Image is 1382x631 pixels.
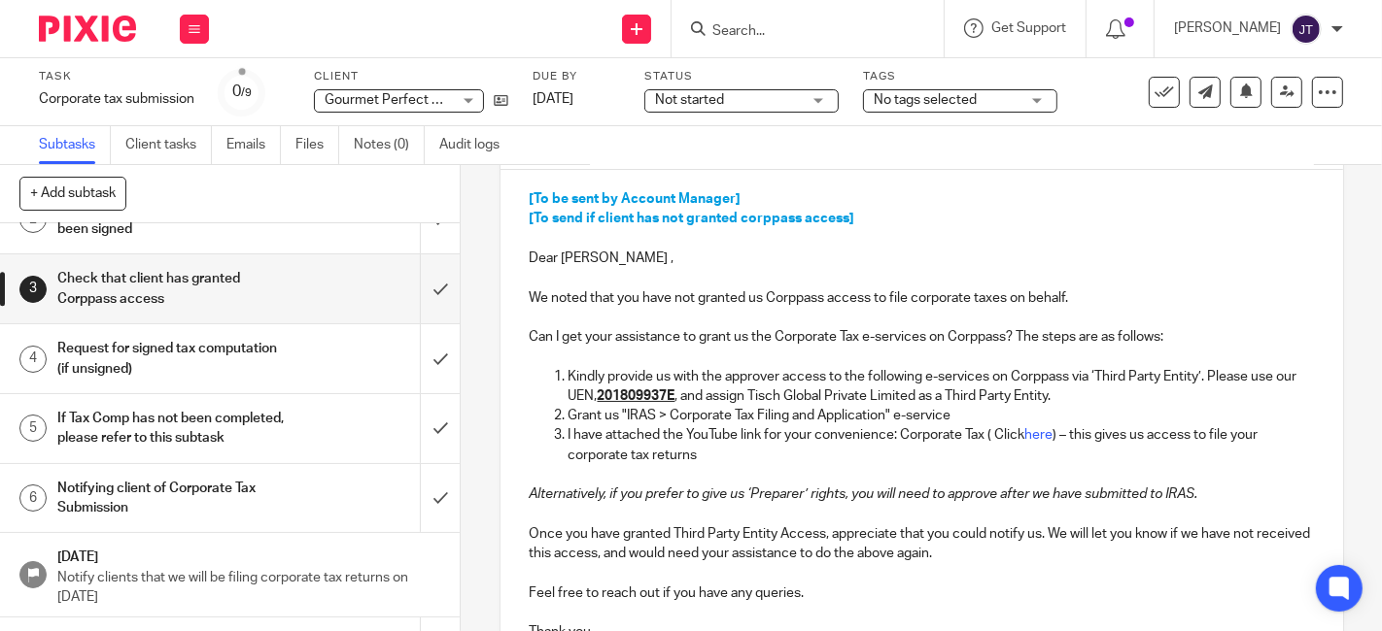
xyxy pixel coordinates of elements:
label: Due by [533,69,620,84]
a: Emails [226,126,281,164]
em: Alternatively, if you prefer to give us ‘Preparer’ rights, you will need to approve after we have... [530,487,1198,501]
a: Audit logs [439,126,514,164]
a: here [1025,428,1054,442]
div: 6 [19,484,47,512]
label: Client [314,69,508,84]
a: Subtasks [39,126,111,164]
label: Task [39,69,194,84]
h1: [DATE] [57,543,440,567]
span: [To be sent by Account Manager] [530,192,742,206]
p: [PERSON_NAME] [1174,18,1281,38]
p: We noted that you have not granted us Corppass access to file corporate taxes on behalf. [530,288,1314,308]
span: Not started [655,93,724,107]
a: Client tasks [125,126,212,164]
div: 0 [232,81,252,103]
div: 4 [19,346,47,373]
p: I have attached the YouTube link for your convenience: Corporate Tax ( Click ) – this gives us ac... [569,425,1314,465]
div: Corporate tax submission [39,89,194,109]
span: [DATE] [533,92,573,106]
span: Gourmet Perfect Pte. Ltd. [325,93,482,107]
small: /9 [241,87,252,98]
h1: If Tax Comp has not been completed, please refer to this subtask [57,404,287,453]
button: + Add subtask [19,177,126,210]
div: 5 [19,415,47,442]
p: Grant us "IRAS > Corporate Tax Filing and Application" e-service [569,406,1314,425]
h1: Notifying client of Corporate Tax Submission [57,474,287,523]
span: [To send if client has not granted corppass access] [530,212,855,225]
p: Feel free to reach out if you have any queries. [530,583,1314,603]
p: Dear [PERSON_NAME] , [530,249,1314,268]
p: Kindly provide us with the approver access to the following e-services on Corppass via ‘Third Par... [569,367,1314,407]
span: No tags selected [874,93,977,107]
div: 3 [19,276,47,303]
h1: Check that client has granted Corppass access [57,264,287,314]
u: 201809937E [598,389,675,403]
input: Search [710,23,885,41]
a: Files [295,126,339,164]
label: Status [644,69,839,84]
a: Notes (0) [354,126,425,164]
span: Get Support [991,21,1066,35]
p: Notify clients that we will be filing corporate tax returns on [DATE] [57,568,440,608]
h1: Request for signed tax computation (if unsigned) [57,334,287,383]
label: Tags [863,69,1057,84]
img: svg%3E [1291,14,1322,45]
p: Once you have granted Third Party Entity Access, appreciate that you could notify us. We will let... [530,524,1314,564]
p: Can I get your assistance to grant us the Corporate Tax e-services on Corppass? The steps are as ... [530,327,1314,347]
img: Pixie [39,16,136,42]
